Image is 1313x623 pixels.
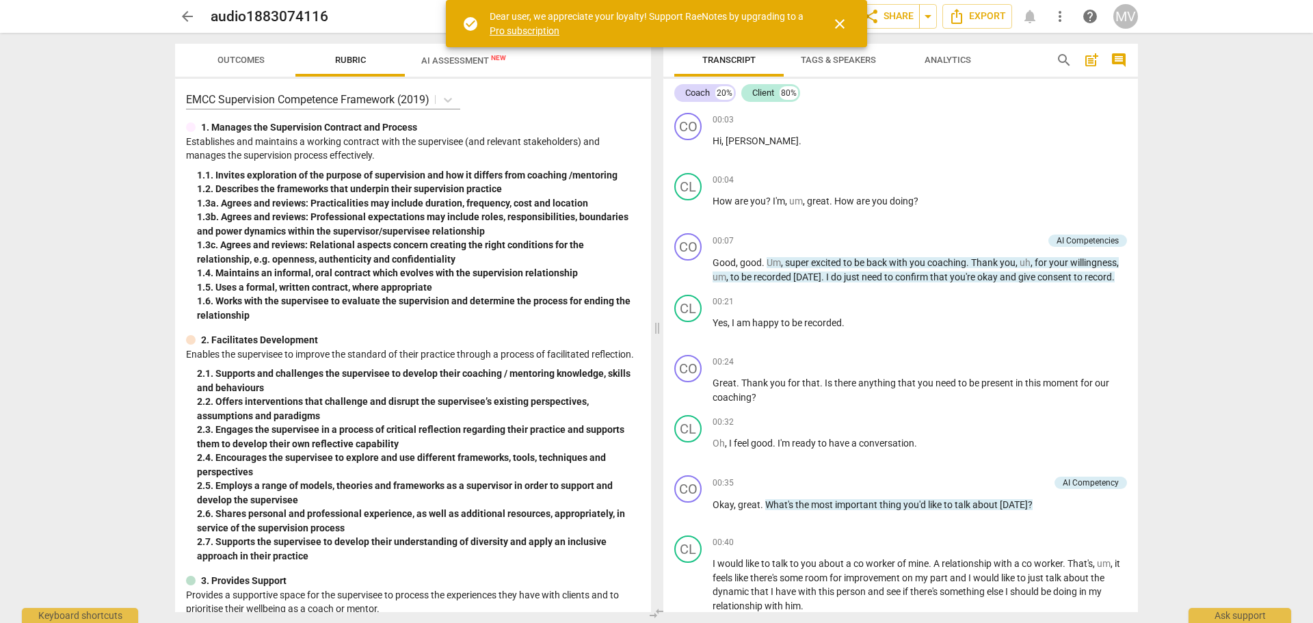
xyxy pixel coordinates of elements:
[491,54,506,62] span: New
[834,196,856,207] span: How
[186,588,640,616] p: Provides a supportive space for the supervisee to process the experiences they have with clients ...
[761,558,772,569] span: to
[846,558,853,569] span: a
[760,499,765,510] span: .
[726,135,799,146] span: [PERSON_NAME]
[903,499,928,510] span: you'd
[772,558,790,569] span: talk
[674,233,702,261] div: Change speaker
[197,266,640,280] div: 1. 4. Maintains an informal, oral contract which evolves with the supervision relationship
[853,558,866,569] span: co
[713,600,765,611] span: relationship
[780,572,805,583] span: some
[801,600,804,611] span: .
[801,558,819,569] span: you
[854,257,866,268] span: be
[745,558,761,569] span: like
[927,257,966,268] span: coaching
[752,86,774,100] div: Client
[674,295,702,322] div: Change speaker
[915,572,930,583] span: my
[968,572,973,583] span: I
[685,86,710,100] div: Coach
[1010,586,1041,597] span: should
[886,586,903,597] span: see
[950,572,968,583] span: and
[713,499,734,510] span: Okay
[713,114,734,126] span: 00:03
[830,572,844,583] span: for
[1063,477,1119,489] div: AI Competency
[1028,499,1033,510] span: ?
[335,55,366,65] span: Rubric
[801,55,876,65] span: Tags & Speakers
[835,499,879,510] span: important
[843,257,854,268] span: to
[713,537,734,548] span: 00:40
[713,477,734,489] span: 00:35
[713,392,752,403] span: coaching
[942,4,1012,29] button: Export
[829,438,851,449] span: have
[734,196,750,207] span: are
[197,182,640,196] div: 1. 2. Describes the frameworks that underpin their supervision practice
[977,271,1000,282] span: okay
[826,271,831,282] span: I
[1117,257,1119,268] span: ,
[197,294,640,322] div: 1. 6. Works with the supervisee to evaluate the supervision and determine the process for ending ...
[856,196,872,207] span: are
[1189,608,1291,623] div: Ask support
[1074,271,1085,282] span: to
[781,317,792,328] span: to
[197,367,640,395] div: 2. 1. Supports and challenges the supervisee to develop their coaching / mentoring knowledge, ski...
[928,499,944,510] span: like
[872,196,890,207] span: you
[1111,558,1115,569] span: ,
[702,55,756,65] span: Transcript
[773,196,785,207] span: I'm
[674,415,702,442] div: Change speaker
[930,572,950,583] span: part
[792,438,818,449] span: ready
[1056,52,1072,68] span: search
[736,257,740,268] span: ,
[897,558,908,569] span: of
[799,135,801,146] span: .
[836,586,868,597] span: person
[674,535,702,563] div: Change speaker
[1083,52,1100,68] span: post_add
[818,438,829,449] span: to
[889,257,910,268] span: with
[830,196,834,207] span: .
[914,438,917,449] span: .
[734,572,750,583] span: like
[751,586,771,597] span: that
[781,257,785,268] span: ,
[966,257,971,268] span: .
[1093,558,1097,569] span: ,
[1053,49,1075,71] button: Search
[792,317,804,328] span: be
[737,317,752,328] span: am
[197,479,640,507] div: 2. 5. Employs a range of models, theories and frameworks as a supervisor in order to support and ...
[857,4,920,29] button: Share
[766,196,773,207] span: ?
[821,271,826,282] span: .
[713,271,726,282] span: Filler word
[741,377,770,388] span: Thank
[179,8,196,25] span: arrow_back
[197,451,640,479] div: 2. 4. Encourages the supervisee to explore and use different frameworks, tools, techniques and pe...
[197,210,640,238] div: 1. 3b. Agrees and reviews: Professional expectations may include roles, responsibilities, boundar...
[490,10,807,38] div: Dear user, we appreciate your loyalty! Support RaeNotes by upgrading to a
[819,586,836,597] span: this
[971,257,1000,268] span: Thank
[969,377,981,388] span: be
[844,572,902,583] span: improvement
[713,235,734,247] span: 00:07
[942,558,994,569] span: relationship
[798,586,819,597] span: with
[866,257,889,268] span: back
[884,271,895,282] span: to
[895,271,930,282] span: confirm
[773,438,778,449] span: .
